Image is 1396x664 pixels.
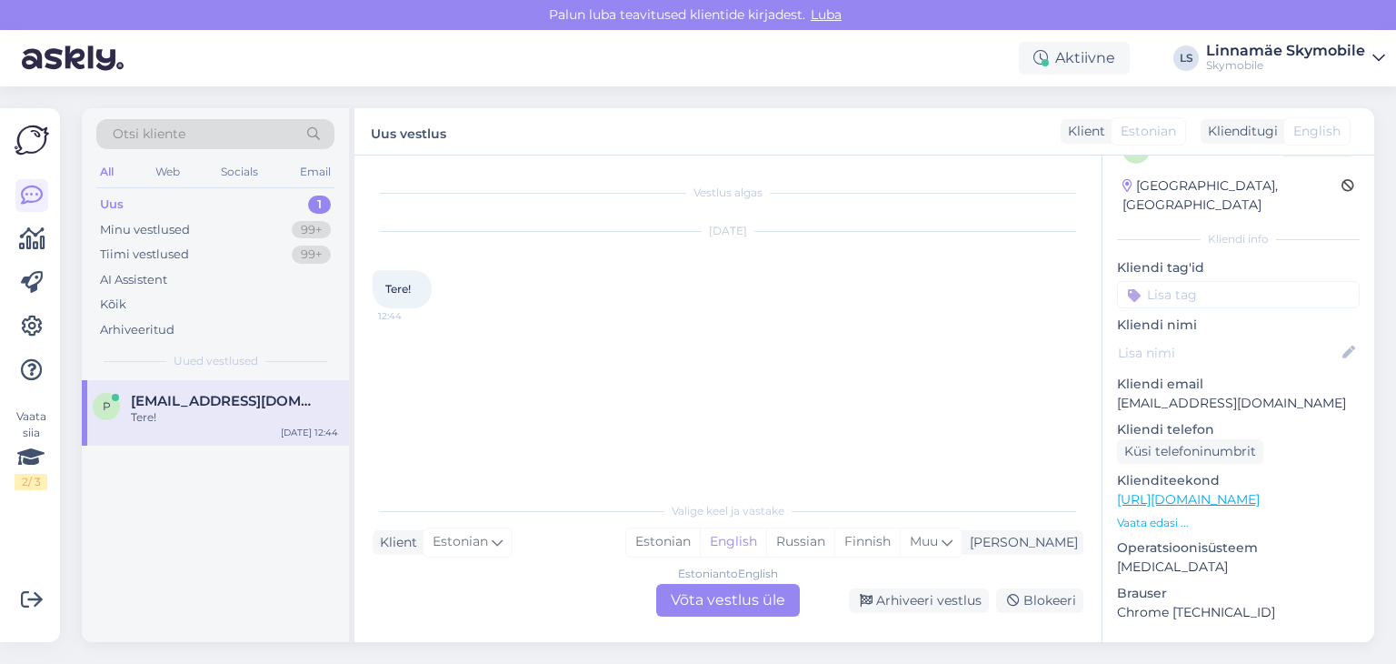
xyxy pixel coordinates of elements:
p: Operatsioonisüsteem [1117,538,1360,558]
input: Lisa tag [1117,281,1360,308]
div: Skymobile [1206,58,1365,73]
p: Brauser [1117,584,1360,603]
span: pragisandra@gmail.com [131,393,320,409]
div: [PERSON_NAME] [1117,640,1360,657]
div: Estonian to English [678,566,778,582]
div: Minu vestlused [100,221,190,239]
input: Lisa nimi [1118,343,1339,363]
div: 1 [308,196,331,214]
div: Küsi telefoninumbrit [1117,439,1263,464]
p: Klienditeekond [1117,471,1360,490]
span: Tere! [385,282,411,296]
div: Vestlus algas [373,185,1083,201]
p: [EMAIL_ADDRESS][DOMAIN_NAME] [1117,394,1360,413]
div: Web [152,160,184,184]
div: Socials [217,160,262,184]
span: p [103,399,111,413]
p: Chrome [TECHNICAL_ID] [1117,603,1360,622]
div: Tere! [131,409,338,426]
span: Estonian [433,532,488,552]
a: [URL][DOMAIN_NAME] [1117,491,1260,508]
div: Klient [373,533,417,552]
div: Russian [766,528,834,556]
div: Estonian [626,528,700,556]
div: Arhiveeri vestlus [849,589,989,613]
p: [MEDICAL_DATA] [1117,558,1360,577]
div: [PERSON_NAME] [962,533,1078,552]
div: 2 / 3 [15,474,47,490]
div: Võta vestlus üle [656,584,800,617]
div: AI Assistent [100,271,167,289]
p: Kliendi email [1117,375,1360,394]
div: Finnish [834,528,900,556]
img: Askly Logo [15,123,49,157]
span: 12:44 [378,309,446,323]
div: Arhiveeritud [100,321,174,339]
div: Kliendi info [1117,231,1360,247]
div: Blokeeri [996,589,1083,613]
div: Uus [100,196,124,214]
span: Estonian [1121,122,1176,141]
div: Aktiivne [1019,42,1130,75]
div: Email [296,160,334,184]
span: Luba [805,6,847,23]
div: Klienditugi [1201,122,1278,141]
span: English [1293,122,1341,141]
div: [GEOGRAPHIC_DATA], [GEOGRAPHIC_DATA] [1122,176,1341,215]
p: Vaata edasi ... [1117,515,1360,531]
span: Muu [910,533,938,549]
div: English [700,528,766,556]
div: All [96,160,117,184]
div: 99+ [292,246,331,264]
span: Otsi kliente [113,125,185,144]
div: Valige keel ja vastake [373,503,1083,519]
p: Kliendi telefon [1117,420,1360,439]
p: Kliendi tag'id [1117,258,1360,277]
div: Linnamäe Skymobile [1206,44,1365,58]
p: Kliendi nimi [1117,316,1360,335]
div: Kõik [100,296,126,314]
div: [DATE] 12:44 [281,426,338,439]
div: LS [1173,45,1199,71]
div: [DATE] [373,223,1083,239]
div: 99+ [292,221,331,239]
label: Uus vestlus [371,119,446,144]
span: Uued vestlused [174,353,258,369]
div: Klient [1061,122,1105,141]
a: Linnamäe SkymobileSkymobile [1206,44,1385,73]
div: Vaata siia [15,408,47,490]
div: Tiimi vestlused [100,246,189,264]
